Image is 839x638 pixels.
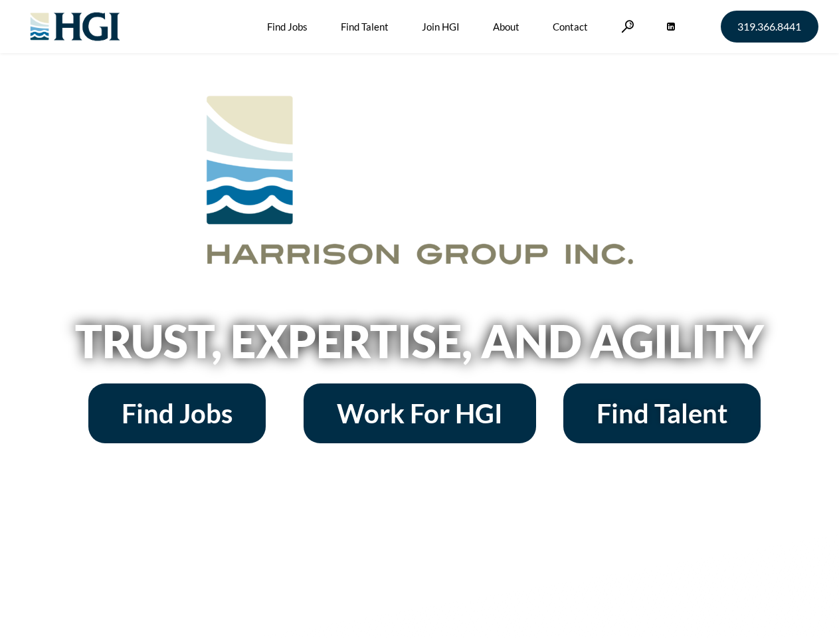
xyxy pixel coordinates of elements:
a: Search [621,20,634,33]
span: Find Jobs [122,400,233,427]
a: Find Talent [563,383,761,443]
span: Work For HGI [337,400,503,427]
span: Find Talent [597,400,727,427]
a: Work For HGI [304,383,536,443]
a: 319.366.8441 [721,11,818,43]
a: Find Jobs [88,383,266,443]
span: 319.366.8441 [737,21,801,32]
h2: Trust, Expertise, and Agility [41,318,798,364]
